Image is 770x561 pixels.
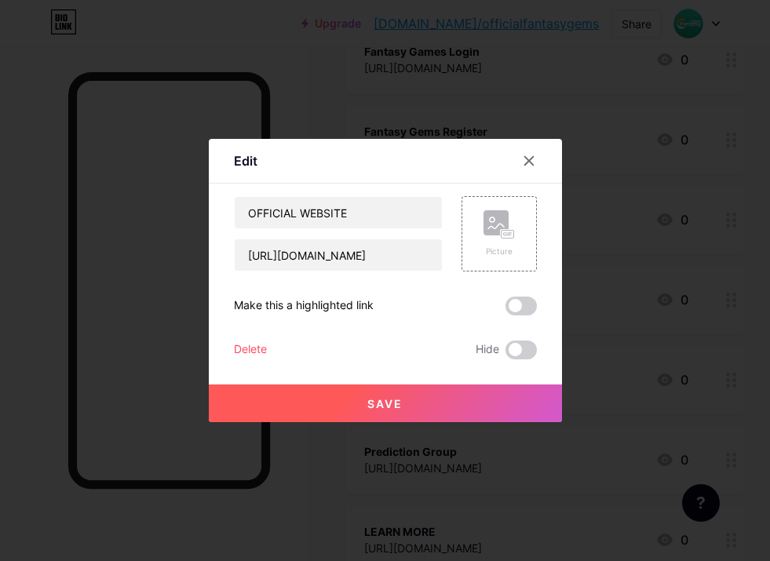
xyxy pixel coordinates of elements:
[476,341,499,359] span: Hide
[234,151,257,170] div: Edit
[209,384,562,422] button: Save
[234,297,374,315] div: Make this a highlighted link
[235,239,442,271] input: URL
[234,341,267,359] div: Delete
[484,246,515,257] div: Picture
[367,397,403,410] span: Save
[235,197,442,228] input: Title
